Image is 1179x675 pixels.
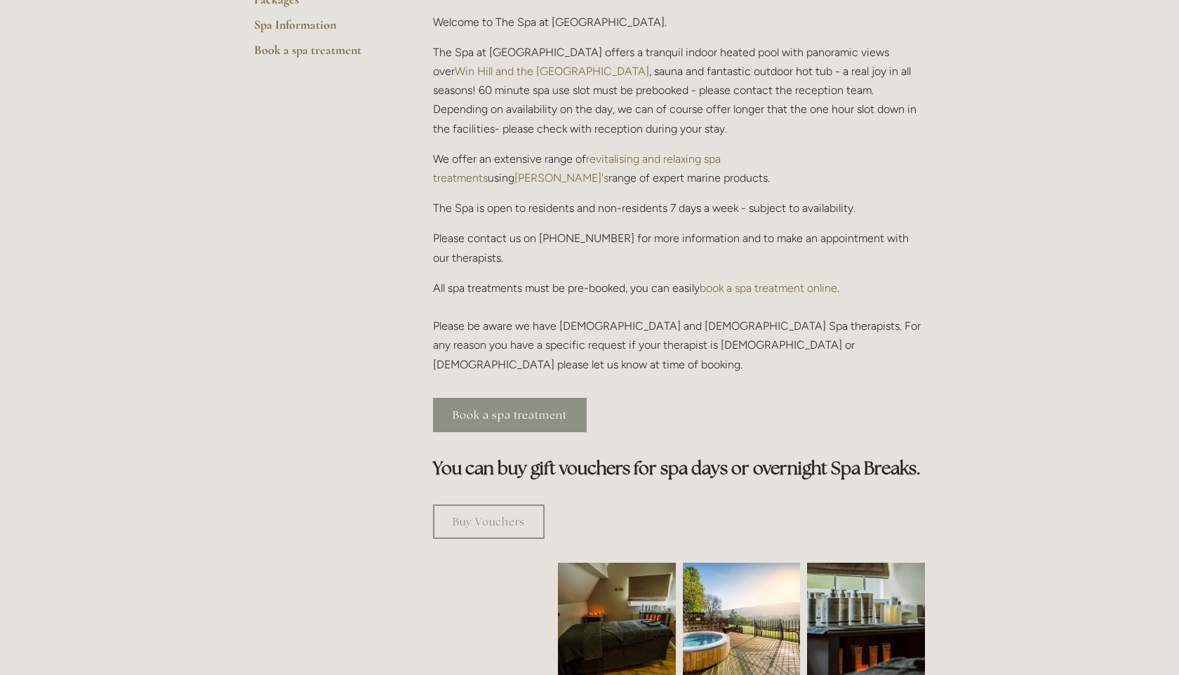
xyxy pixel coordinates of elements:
p: All spa treatments must be pre-booked, you can easily . Please be aware we have [DEMOGRAPHIC_DATA... [433,279,925,374]
a: Win Hill and the [GEOGRAPHIC_DATA] [455,65,649,78]
p: Welcome to The Spa at [GEOGRAPHIC_DATA]. [433,13,925,32]
a: Book a spa treatment [433,398,587,432]
a: Buy Vouchers [433,504,545,539]
p: Please contact us on [PHONE_NUMBER] for more information and to make an appointment with our ther... [433,229,925,267]
a: book a spa treatment online [700,281,837,295]
p: The Spa at [GEOGRAPHIC_DATA] offers a tranquil indoor heated pool with panoramic views over , sau... [433,43,925,138]
p: We offer an extensive range of using range of expert marine products. [433,149,925,187]
a: [PERSON_NAME]'s [514,171,608,185]
a: Book a spa treatment [254,42,388,67]
strong: You can buy gift vouchers for spa days or overnight Spa Breaks. [433,457,921,479]
a: Spa Information [254,17,388,42]
p: The Spa is open to residents and non-residents 7 days a week - subject to availability. [433,199,925,218]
